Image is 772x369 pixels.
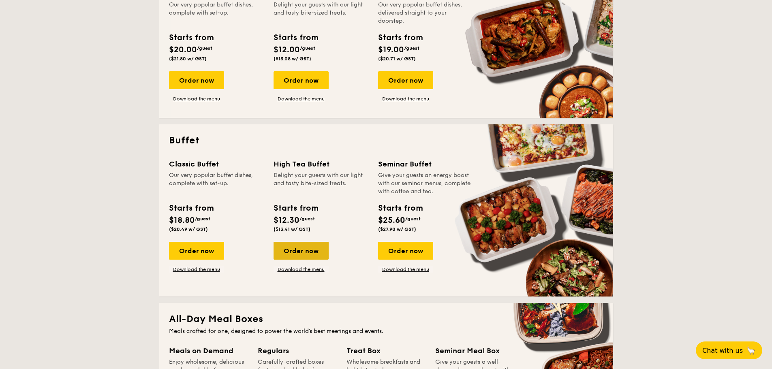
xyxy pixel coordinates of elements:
h2: Buffet [169,134,603,147]
div: Order now [169,71,224,89]
div: Starts from [378,202,422,214]
div: Seminar Meal Box [435,345,514,356]
div: Starts from [378,32,422,44]
div: Treat Box [346,345,426,356]
span: Chat with us [702,347,743,354]
a: Download the menu [169,266,224,273]
div: Delight your guests with our light and tasty bite-sized treats. [274,171,368,196]
div: Our very popular buffet dishes, complete with set-up. [169,1,264,25]
span: ($20.49 w/ GST) [169,226,208,232]
a: Download the menu [274,96,329,102]
span: $19.00 [378,45,404,55]
div: Regulars [258,345,337,356]
button: Chat with us🦙 [696,341,762,359]
span: /guest [299,216,315,222]
div: Meals on Demand [169,345,248,356]
div: Delight your guests with our light and tasty bite-sized treats. [274,1,368,25]
span: ($13.08 w/ GST) [274,56,311,62]
div: Our very popular buffet dishes, complete with set-up. [169,171,264,196]
div: Starts from [274,202,318,214]
div: Seminar Buffet [378,158,473,170]
div: Starts from [274,32,318,44]
span: $25.60 [378,215,405,225]
div: Order now [378,71,433,89]
span: /guest [405,216,421,222]
div: Meals crafted for one, designed to power the world's best meetings and events. [169,327,603,335]
a: Download the menu [378,266,433,273]
span: /guest [404,45,419,51]
span: ($27.90 w/ GST) [378,226,416,232]
div: Our very popular buffet dishes, delivered straight to your doorstep. [378,1,473,25]
div: Classic Buffet [169,158,264,170]
span: ($13.41 w/ GST) [274,226,310,232]
span: $12.00 [274,45,300,55]
div: Order now [378,242,433,260]
span: ($20.71 w/ GST) [378,56,416,62]
a: Download the menu [169,96,224,102]
span: /guest [195,216,210,222]
a: Download the menu [378,96,433,102]
a: Download the menu [274,266,329,273]
div: Starts from [169,32,213,44]
div: Give your guests an energy boost with our seminar menus, complete with coffee and tea. [378,171,473,196]
div: Order now [274,71,329,89]
div: High Tea Buffet [274,158,368,170]
span: /guest [300,45,315,51]
span: $12.30 [274,215,299,225]
span: /guest [197,45,212,51]
div: Starts from [169,202,213,214]
span: ($21.80 w/ GST) [169,56,207,62]
span: $20.00 [169,45,197,55]
h2: All-Day Meal Boxes [169,313,603,326]
span: 🦙 [746,346,756,355]
span: $18.80 [169,215,195,225]
div: Order now [274,242,329,260]
div: Order now [169,242,224,260]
